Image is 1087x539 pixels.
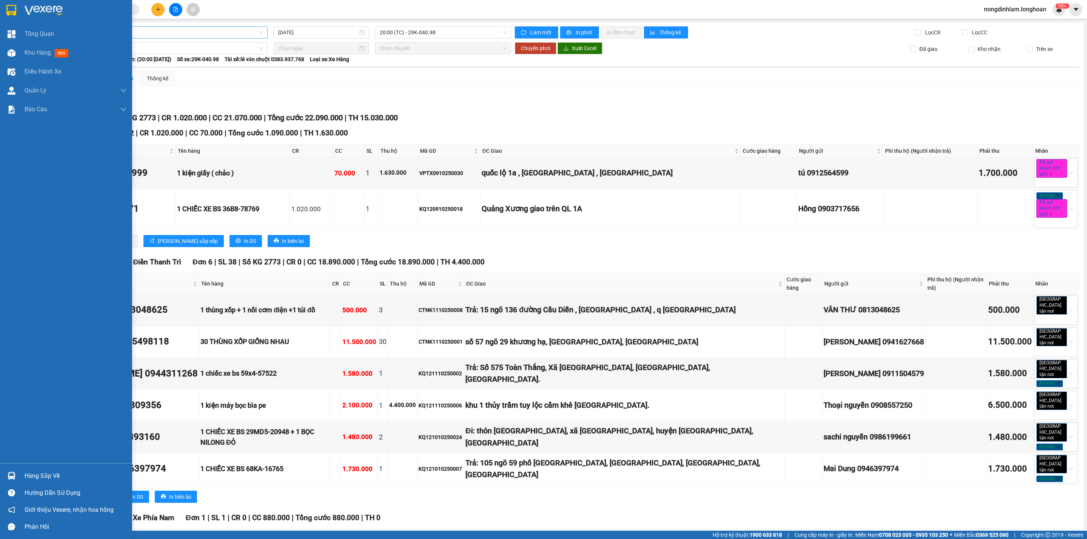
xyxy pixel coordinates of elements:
[1055,468,1059,472] span: close
[419,433,463,441] div: KQ121010250024
[824,431,924,443] div: sachi nguyễn 0986199661
[465,425,783,449] div: Đi: thôn [GEOGRAPHIC_DATA], xã [GEOGRAPHIC_DATA], huyện [GEOGRAPHIC_DATA], [GEOGRAPHIC_DATA]
[379,464,386,474] div: 1
[824,336,924,348] div: [PERSON_NAME] 0941627668
[225,55,304,63] span: Tài xế: lê văn chuột 0383.937.768
[236,238,241,244] span: printer
[466,279,777,288] span: ĐC Giao
[72,398,198,413] div: Huy Anh 0983309356
[147,74,168,83] div: Thống kê
[310,55,349,63] span: Loại xe: Xe Hàng
[296,513,359,522] span: Tổng cước 880.000
[274,238,279,244] span: printer
[307,258,355,266] span: CC 18.890.000
[785,273,822,294] th: Cước giao hàng
[342,400,376,410] div: 2.100.000
[199,273,330,294] th: Tên hàng
[420,147,473,155] span: Mã GD
[379,305,386,315] div: 3
[419,338,463,346] div: CTNK1110250001
[824,279,918,288] span: Người gửi
[268,113,343,122] span: Tổng cước 22.090.000
[25,470,126,482] div: Hàng sắp về
[283,258,285,266] span: |
[242,258,281,266] span: Số KG 2773
[824,399,924,411] div: Thoại nguyễn 0908557250
[576,28,593,37] span: In phơi
[252,513,290,522] span: CC 880.000
[1055,309,1059,313] span: close
[969,28,988,37] span: Lọc CC
[988,335,1032,349] div: 11.500.000
[342,337,376,347] div: 11.500.000
[1055,404,1059,408] span: close
[1056,445,1060,449] span: close
[342,464,376,474] div: 1.730.000
[72,335,198,349] div: ANH NAM 0905498118
[978,5,1052,14] span: nongdinhlam.longhoan
[192,258,212,266] span: Đơn 6
[173,7,178,12] span: file-add
[8,68,15,76] img: warehouse-icon
[1036,455,1067,473] span: [GEOGRAPHIC_DATA] tận nơi
[98,15,120,23] span: [DATE]
[8,106,15,114] img: solution-icon
[25,49,51,56] span: Kho hàng
[136,129,138,137] span: |
[380,169,417,178] div: 1.630.000
[304,129,348,137] span: TH 1.630.000
[72,462,198,476] div: Mai Dung 0946397974
[379,400,386,411] div: 1
[925,273,987,294] th: Phí thu hộ (Người nhận trả)
[1045,532,1050,537] span: copyright
[25,86,46,95] span: Quản Lý
[798,203,881,215] div: Hồng 0903717656
[200,305,329,315] div: 1 thùng xốp + 1 nồi cơm điện +1 túi đồ
[25,104,47,114] span: Báo cáo
[988,304,1032,317] div: 500.000
[950,533,952,536] span: ⚪️
[117,113,156,122] span: Số KG 2773
[186,513,206,522] span: Đơn 1
[1055,436,1059,440] span: close
[244,237,256,245] span: In DS
[465,336,783,348] div: số 57 ngõ 29 khương hạ, [GEOGRAPHIC_DATA], [GEOGRAPHIC_DATA]
[379,145,418,157] th: Thu hộ
[1036,380,1063,387] span: Xe máy
[365,513,380,522] span: TH 0
[8,472,15,480] img: warehouse-icon
[988,431,1032,444] div: 1.480.000
[521,30,527,36] span: sync
[419,369,463,378] div: KQ121110250002
[231,513,246,522] span: CR 0
[169,3,182,16] button: file-add
[976,532,1008,538] strong: 0369 525 060
[572,44,596,52] span: Xuất Excel
[357,258,359,266] span: |
[342,305,376,315] div: 500.000
[988,367,1032,380] div: 1.580.000
[824,368,924,379] div: [PERSON_NAME] 0911504579
[1055,373,1059,376] span: close
[208,513,209,522] span: |
[334,168,363,178] div: 70.000
[342,369,376,379] div: 1.580.000
[419,205,479,213] div: KQ120910250018
[116,55,171,63] span: Chuyến: (20:00 [DATE])
[378,273,388,294] th: SL
[209,113,211,122] span: |
[380,43,507,54] span: Chọn chuyến
[361,513,363,522] span: |
[564,46,569,52] span: download
[975,45,1004,53] span: Kho nhận
[177,55,219,63] span: Số xe: 29K-040.98
[440,258,485,266] span: TH 4.400.000
[650,30,656,36] span: bar-chart
[465,362,783,385] div: Trả: Số 575 Toàn Thắng, Xã [GEOGRAPHIC_DATA], [GEOGRAPHIC_DATA], [GEOGRAPHIC_DATA].
[342,432,376,442] div: 1.480.000
[120,106,126,112] span: down
[419,169,479,177] div: VPTX0910250030
[1055,3,1069,9] sup: 720
[189,129,223,137] span: CC 70.000
[1036,199,1067,218] span: Đã gọi khách (VP gửi)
